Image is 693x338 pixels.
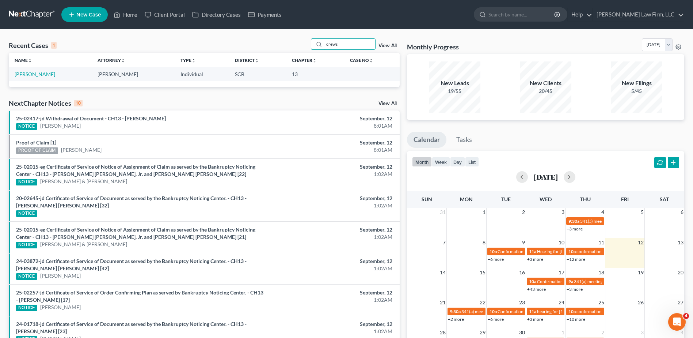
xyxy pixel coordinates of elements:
a: +6 more [488,316,504,322]
span: 2 [601,328,605,337]
a: Chapterunfold_more [292,57,317,63]
div: NextChapter Notices [9,99,83,108]
a: +2 more [448,316,464,322]
span: 31 [439,208,446,217]
span: 15 [479,268,486,277]
a: [PERSON_NAME] [40,272,81,279]
iframe: Intercom live chat [668,313,686,331]
span: 9:30a [450,309,461,314]
input: Search by name... [324,39,375,49]
span: 3 [640,328,644,337]
div: September, 12 [272,320,392,328]
i: unfold_more [255,59,259,63]
div: NOTICE [16,123,37,130]
span: 10a [529,279,536,284]
a: [PERSON_NAME] [61,146,102,154]
a: Client Portal [141,8,189,21]
a: Directory Cases [189,8,244,21]
span: 16 [518,268,526,277]
span: 27 [677,298,684,307]
a: [PERSON_NAME] [15,71,55,77]
span: Hearing for [PERSON_NAME] and [PERSON_NAME] [537,249,637,254]
a: 25-02015-eg Certificate of Service of Notice of Assignment of Claim as served by the Bankruptcy N... [16,164,255,177]
a: Attorneyunfold_more [98,57,125,63]
button: week [432,157,450,167]
a: 24-03872-jd Certificate of Service of Document as served by the Bankruptcy Noticing Center. - CH1... [16,258,247,271]
a: Help [568,8,592,21]
button: list [465,157,479,167]
span: 10a [568,309,576,314]
a: Calendar [407,132,446,148]
span: Sun [422,196,432,202]
div: September, 12 [272,258,392,265]
a: [PERSON_NAME] & [PERSON_NAME] [40,241,127,248]
span: 1 [561,328,565,337]
div: 5/45 [611,87,662,95]
div: NOTICE [16,210,37,217]
span: 12 [637,238,644,247]
a: Tasks [450,132,479,148]
td: Individual [175,67,229,81]
span: 5 [640,208,644,217]
a: +6 more [488,256,504,262]
button: month [412,157,432,167]
a: View All [378,43,397,48]
div: New Filings [611,79,662,87]
div: 8:01AM [272,146,392,154]
i: unfold_more [28,59,32,63]
i: unfold_more [191,59,196,63]
div: September, 12 [272,226,392,233]
div: Recent Cases [9,41,57,50]
span: 2 [521,208,526,217]
span: 10a [568,249,576,254]
span: Confirmation Hearing for [PERSON_NAME] [498,309,581,314]
a: Home [110,8,141,21]
span: 11 [598,238,605,247]
div: PROOF OF CLAIM [16,147,58,154]
span: 341(a) meeting for [PERSON_NAME] [580,218,651,224]
span: 30 [518,328,526,337]
a: Payments [244,8,285,21]
span: 1 [482,208,486,217]
span: 9:30a [568,218,579,224]
span: New Case [76,12,101,18]
div: New Leads [429,79,480,87]
div: 1 [51,42,57,49]
a: 24-01718-jd Certificate of Service of Document as served by the Bankruptcy Noticing Center. - CH1... [16,321,247,334]
div: 1:02AM [272,202,392,209]
span: Wed [540,196,552,202]
div: 8:01AM [272,122,392,129]
div: NOTICE [16,242,37,248]
span: 7 [442,238,446,247]
div: New Clients [520,79,571,87]
span: 14 [439,268,446,277]
span: Tue [501,196,511,202]
span: Confirmation hearing for [PERSON_NAME] [498,249,580,254]
span: 10a [490,249,497,254]
h3: Monthly Progress [407,42,459,51]
a: [PERSON_NAME] & [PERSON_NAME] [40,178,127,185]
div: September, 12 [272,289,392,296]
i: unfold_more [369,59,373,63]
a: Districtunfold_more [235,57,259,63]
span: 25 [598,298,605,307]
span: Fri [621,196,629,202]
a: 25-02015-eg Certificate of Service of Notice of Assignment of Claim as served by the Bankruptcy N... [16,226,255,240]
div: 1:02AM [272,265,392,272]
span: 9 [521,238,526,247]
span: 10 [558,238,565,247]
div: September, 12 [272,139,392,146]
span: 11a [529,309,536,314]
i: unfold_more [121,59,125,63]
span: 20 [677,268,684,277]
a: Nameunfold_more [15,57,32,63]
a: +43 more [527,286,546,292]
a: Typeunfold_more [180,57,196,63]
button: day [450,157,465,167]
a: View All [378,101,397,106]
span: confirmation hearing for [PERSON_NAME] [576,249,659,254]
div: 10 [74,100,83,106]
div: 1:02AM [272,328,392,335]
a: +3 more [527,256,543,262]
span: 18 [598,268,605,277]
